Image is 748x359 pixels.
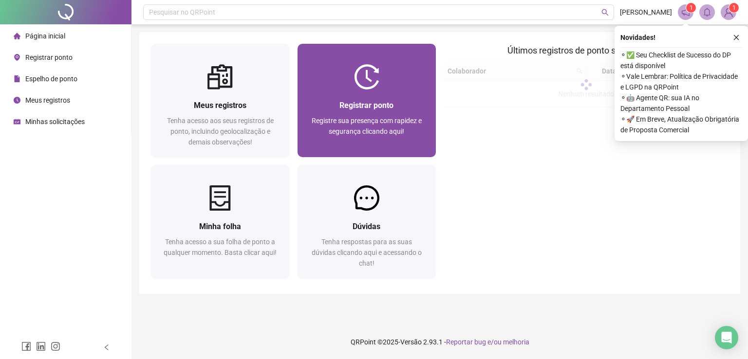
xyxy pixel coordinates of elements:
[14,33,20,39] span: home
[507,45,665,55] span: Últimos registros de ponto sincronizados
[51,341,60,351] span: instagram
[25,96,70,104] span: Meus registros
[353,222,380,231] span: Dúvidas
[298,165,436,278] a: DúvidasTenha respostas para as suas dúvidas clicando aqui e acessando o chat!
[25,118,85,126] span: Minhas solicitações
[729,3,739,13] sup: Atualize o seu contato no menu Meus Dados
[400,338,422,346] span: Versão
[14,118,20,125] span: schedule
[620,50,742,71] span: ⚬ ✅ Seu Checklist de Sucesso do DP está disponível
[721,5,736,19] img: 84419
[620,71,742,92] span: ⚬ Vale Lembrar: Política de Privacidade e LGPD na QRPoint
[14,54,20,61] span: environment
[620,92,742,114] span: ⚬ 🤖 Agente QR: sua IA no Departamento Pessoal
[312,117,422,135] span: Registre sua presença com rapidez e segurança clicando aqui!
[151,165,290,278] a: Minha folhaTenha acesso a sua folha de ponto a qualquer momento. Basta clicar aqui!
[14,75,20,82] span: file
[620,7,672,18] span: [PERSON_NAME]
[339,101,393,110] span: Registrar ponto
[298,44,436,157] a: Registrar pontoRegistre sua presença com rapidez e segurança clicando aqui!
[312,238,422,267] span: Tenha respostas para as suas dúvidas clicando aqui e acessando o chat!
[103,344,110,351] span: left
[25,54,73,61] span: Registrar ponto
[131,325,748,359] footer: QRPoint © 2025 - 2.93.1 -
[25,75,77,83] span: Espelho de ponto
[620,114,742,135] span: ⚬ 🚀 Em Breve, Atualização Obrigatória de Proposta Comercial
[715,326,738,349] div: Open Intercom Messenger
[194,101,246,110] span: Meus registros
[164,238,277,256] span: Tenha acesso a sua folha de ponto a qualquer momento. Basta clicar aqui!
[14,97,20,104] span: clock-circle
[732,4,736,11] span: 1
[21,341,31,351] span: facebook
[199,222,241,231] span: Minha folha
[681,8,690,17] span: notification
[690,4,693,11] span: 1
[36,341,46,351] span: linkedin
[151,44,290,157] a: Meus registrosTenha acesso aos seus registros de ponto, incluindo geolocalização e demais observa...
[601,9,609,16] span: search
[167,117,274,146] span: Tenha acesso aos seus registros de ponto, incluindo geolocalização e demais observações!
[686,3,696,13] sup: 1
[703,8,711,17] span: bell
[25,32,65,40] span: Página inicial
[620,32,655,43] span: Novidades !
[446,338,529,346] span: Reportar bug e/ou melhoria
[733,34,740,41] span: close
